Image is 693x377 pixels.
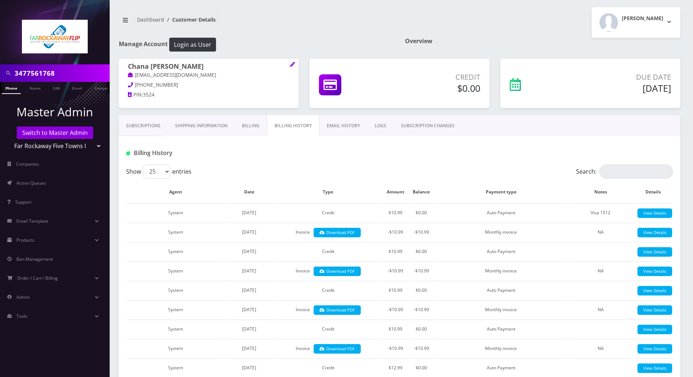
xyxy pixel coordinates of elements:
span: [DATE] [242,229,256,235]
nav: breadcrumb [119,12,394,33]
span: [PHONE_NUMBER] [135,82,178,88]
th: Notes [568,181,633,203]
td: NA [568,261,633,280]
span: [DATE] [242,345,256,351]
a: Name [26,82,44,93]
a: Switch to Master Admin [17,127,93,139]
img: Far Rockaway Five Towns Flip [22,20,88,53]
span: 3524 [143,91,155,98]
span: Admin [16,294,30,300]
td: System [127,281,224,299]
label: Show entries [126,165,192,178]
td: $10.99 [383,320,408,338]
td: System [127,358,224,377]
h1: Overview [405,38,680,45]
span: Action Queues [16,180,46,186]
span: Companies [16,161,39,167]
td: Invoice [274,261,382,280]
a: View Details [637,247,672,257]
td: System [127,339,224,358]
a: EMAIL HISTORY [319,115,367,136]
td: Monthly invoice [435,223,568,241]
th: Amount [383,181,408,203]
td: System [127,320,224,338]
th: Type [274,181,382,203]
span: [DATE] [242,326,256,332]
h1: Billing History [126,150,301,157]
td: -$10.99 [383,261,408,280]
td: NA [568,223,633,241]
td: Invoice [274,223,382,241]
a: Dashboard [137,16,164,23]
a: Billing [235,115,267,136]
a: Download PDF [314,267,361,276]
span: Email Template [16,218,48,224]
span: Tools [16,313,27,319]
td: NA [568,339,633,358]
a: LOGS [367,115,394,136]
td: System [127,300,224,319]
input: Search in Company [15,66,108,80]
th: Details [634,181,672,203]
h1: Chana [PERSON_NAME] [128,63,289,71]
a: View Details [637,267,672,276]
td: $10.99 [383,203,408,222]
a: SUBSCRIPTION CHANGES [394,115,462,136]
a: View Details [637,228,672,238]
td: System [127,261,224,280]
td: -$10.99 [383,300,408,319]
a: [EMAIL_ADDRESS][DOMAIN_NAME] [128,72,216,79]
span: [DATE] [242,268,256,274]
a: Shipping Information [168,115,235,136]
a: SIM [49,82,63,93]
th: Agent [127,181,224,203]
td: -$10.99 [383,339,408,358]
h2: [PERSON_NAME] [622,15,663,22]
td: Auto Payment [435,281,568,299]
td: Credit [274,203,382,222]
a: Phone [2,82,21,94]
a: Login as User [168,40,216,48]
td: Invoice [274,339,382,358]
td: $10.99 [383,281,408,299]
span: [DATE] [242,210,256,216]
th: Balance [409,181,434,203]
td: $0.00 [409,358,434,377]
td: Auto Payment [435,320,568,338]
a: View Details [637,363,672,373]
td: -$10.99 [409,223,434,241]
a: Subscriptions [119,115,168,136]
td: Auto Payment [435,358,568,377]
label: Search: [576,165,673,178]
td: $0.00 [409,320,434,338]
td: Credit [274,320,382,338]
a: View Details [637,286,672,296]
th: Payment type [435,181,568,203]
td: Auto Payment [435,242,568,261]
a: Download PDF [314,305,361,315]
td: System [127,242,224,261]
th: Date [225,181,273,203]
a: View Details [637,325,672,335]
td: -$10.99 [409,339,434,358]
a: Download PDF [314,344,361,354]
h5: $0.00 [391,83,480,94]
button: [PERSON_NAME] [592,7,680,38]
td: Credit [274,242,382,261]
span: [DATE] [242,365,256,371]
a: View Details [637,208,672,218]
td: Invoice [274,300,382,319]
td: NA [568,300,633,319]
span: Order / Cart / Billing [17,275,58,281]
td: $0.00 [409,242,434,261]
a: Company [91,82,115,93]
p: Due Date [567,72,671,83]
td: Monthly invoice [435,300,568,319]
td: $0.00 [409,281,434,299]
h5: [DATE] [567,83,671,94]
input: Search: [599,165,673,178]
td: Monthly invoice [435,261,568,280]
td: Monthly invoice [435,339,568,358]
a: Download PDF [314,228,361,238]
